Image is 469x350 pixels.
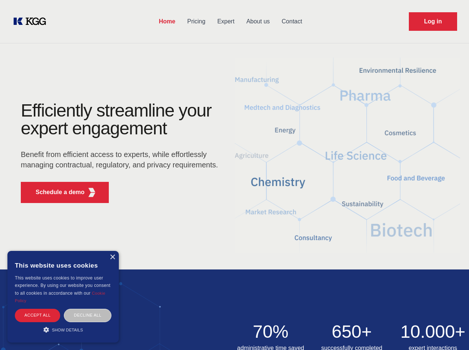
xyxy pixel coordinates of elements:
a: Cookie Policy [15,291,105,303]
div: Show details [15,326,111,333]
a: Home [153,12,181,31]
div: This website uses cookies [15,256,111,274]
a: Pricing [181,12,211,31]
div: Close [110,255,115,260]
a: About us [240,12,276,31]
h2: 650+ [316,323,388,341]
img: KGG Fifth Element RED [87,188,97,197]
button: Schedule a demoKGG Fifth Element RED [21,182,109,203]
h2: 70% [235,323,307,341]
img: KGG Fifth Element RED [235,48,460,262]
a: Request Demo [409,12,457,31]
a: KOL Knowledge Platform: Talk to Key External Experts (KEE) [12,16,52,27]
span: Show details [52,328,83,332]
a: Expert [211,12,240,31]
div: Accept all [15,309,60,322]
a: Contact [276,12,308,31]
p: Schedule a demo [36,188,85,197]
h1: Efficiently streamline your expert engagement [21,102,223,137]
iframe: Chat Widget [432,314,469,350]
div: Decline all [64,309,111,322]
span: This website uses cookies to improve user experience. By using our website you consent to all coo... [15,275,110,296]
p: Benefit from efficient access to experts, while effortlessly managing contractual, regulatory, an... [21,149,223,170]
